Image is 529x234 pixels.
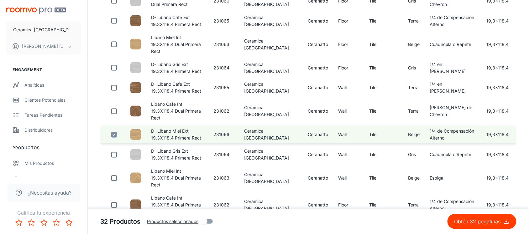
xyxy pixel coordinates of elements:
[209,146,239,164] td: 231064
[482,126,516,144] td: 19,3x118,4
[482,79,516,97] td: 19,3x118,4
[364,126,403,144] td: Tile
[303,79,333,97] td: Ceranatto
[303,59,333,77] td: Ceranatto
[63,216,75,229] button: Rate 5 star
[364,146,403,164] td: Tile
[364,166,403,191] td: Tile
[209,99,239,124] td: 231062
[24,127,81,134] div: Distribuidores
[403,59,425,77] td: Gris
[239,59,303,77] td: Ceramica [GEOGRAPHIC_DATA]
[146,32,208,57] td: Libano Miel Int 19.3X118.4 Dual Primera Rect
[146,193,208,217] td: Libano Cafe Int 19.3X118.4 Dual Primera Rect
[146,12,208,30] td: D- Libano Cafe Ext 19.3X118.4 Primera Rect
[239,146,303,164] td: Ceramica [GEOGRAPHIC_DATA]
[100,217,140,226] h5: 32 Productos
[146,99,208,124] td: Libano Cafe Int 19.3X118.4 Dual Primera Rect
[403,12,425,30] td: Terra
[24,112,81,119] div: Tareas pendientes
[482,59,516,77] td: 19,3x118,4
[333,146,364,164] td: Wall
[24,175,81,182] div: Actualizar productos
[403,99,425,124] td: Terra
[364,59,403,77] td: Tile
[28,189,71,196] span: ¿Necesitas ayuda?
[24,160,81,167] div: Mis productos
[425,126,482,144] td: 1/4 de Compensación Alterno
[364,79,403,97] td: Tile
[303,12,333,30] td: Ceranatto
[22,43,66,50] p: [PERSON_NAME] [PERSON_NAME]
[482,12,516,30] td: 19,3x118,4
[239,166,303,191] td: Ceramica [GEOGRAPHIC_DATA]
[239,99,303,124] td: Ceramica [GEOGRAPHIC_DATA]
[333,12,364,30] td: Floor
[364,32,403,57] td: Tile
[425,12,482,30] td: 1/4 de Compensación Alterno
[25,216,38,229] button: Rate 2 star
[403,193,425,217] td: Terra
[303,99,333,124] td: Ceranatto
[239,79,303,97] td: Ceramica [GEOGRAPHIC_DATA]
[209,32,239,57] td: 231063
[239,193,303,217] td: Ceramica [GEOGRAPHIC_DATA]
[333,59,364,77] td: Floor
[6,8,66,14] img: Roomvo PRO Beta
[425,166,482,191] td: Espiga
[239,12,303,30] td: Ceramica [GEOGRAPHIC_DATA]
[333,166,364,191] td: Wall
[6,38,81,54] button: [PERSON_NAME] [PERSON_NAME]
[13,26,74,33] p: Ceramica [GEOGRAPHIC_DATA]
[146,59,208,77] td: D- Libano Gris Ext 19.3X118.4 Primera Rect
[24,97,81,104] div: Clientes potenciales
[403,79,425,97] td: Terra
[425,146,482,164] td: Cuadrícula o Repetir
[425,59,482,77] td: 1/4 en [PERSON_NAME]
[403,146,425,164] td: Gris
[146,146,208,164] td: D- Libano Gris Ext 19.3X118.4 Primera Rect
[50,216,63,229] button: Rate 4 star
[448,214,516,229] button: Obtén 32 pegatinas
[6,22,81,38] button: Ceramica [GEOGRAPHIC_DATA]
[364,12,403,30] td: Tile
[147,218,198,225] span: Productos seleccionados
[209,79,239,97] td: 231065
[209,59,239,77] td: 231064
[482,193,516,217] td: 19,3x118,4
[333,126,364,144] td: Wall
[333,193,364,217] td: Floor
[13,216,25,229] button: Rate 1 star
[5,209,82,216] p: Califica tu experiencia
[333,32,364,57] td: Floor
[303,126,333,144] td: Ceranatto
[24,82,81,89] div: Analíticas
[146,79,208,97] td: D- Libano Cafe Ext 19.3X118.4 Primera Rect
[38,216,50,229] button: Rate 3 star
[303,32,333,57] td: Ceranatto
[146,126,208,144] td: D- Libano Miel Ext 19.3X118.4 Primera Rect
[239,126,303,144] td: Ceramica [GEOGRAPHIC_DATA]
[333,79,364,97] td: Wall
[209,12,239,30] td: 231065
[454,218,503,225] p: Obtén 32 pegatinas
[333,99,364,124] td: Wall
[425,99,482,124] td: [PERSON_NAME] de Chevron
[425,79,482,97] td: 1/4 en [PERSON_NAME]
[239,32,303,57] td: Ceramica [GEOGRAPHIC_DATA]
[482,99,516,124] td: 19,3x118,4
[146,166,208,191] td: Libano Miel Int 19.3X118.4 Dual Primera Rect
[403,166,425,191] td: Beige
[209,126,239,144] td: 231066
[209,166,239,191] td: 231063
[364,193,403,217] td: Tile
[482,32,516,57] td: 19,3x118,4
[403,32,425,57] td: Beige
[482,146,516,164] td: 19,3x118,4
[303,166,333,191] td: Ceranatto
[209,193,239,217] td: 231062
[403,126,425,144] td: Beige
[425,32,482,57] td: Cuadrícula o Repetir
[482,166,516,191] td: 19,3x118,4
[364,99,403,124] td: Tile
